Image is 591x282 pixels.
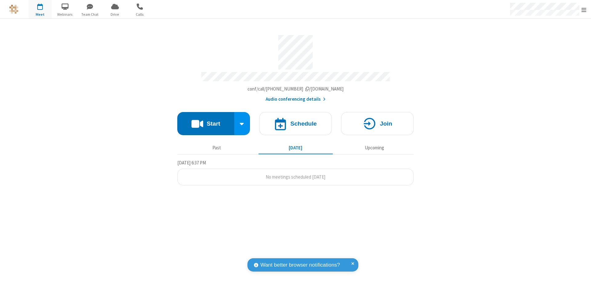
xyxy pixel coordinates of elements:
[290,121,317,127] h4: Schedule
[266,174,325,180] span: No meetings scheduled [DATE]
[259,112,332,135] button: Schedule
[128,12,151,17] span: Calls
[103,12,127,17] span: Drive
[337,142,412,154] button: Upcoming
[177,112,234,135] button: Start
[380,121,392,127] h4: Join
[180,142,254,154] button: Past
[234,112,250,135] div: Start conference options
[207,121,220,127] h4: Start
[247,86,344,93] button: Copy my meeting room linkCopy my meeting room link
[341,112,414,135] button: Join
[260,261,340,269] span: Want better browser notifications?
[29,12,52,17] span: Meet
[78,12,102,17] span: Team Chat
[259,142,333,154] button: [DATE]
[177,159,414,186] section: Today's Meetings
[54,12,77,17] span: Webinars
[247,86,344,92] span: Copy my meeting room link
[177,160,206,166] span: [DATE] 6:37 PM
[177,30,414,103] section: Account details
[266,96,326,103] button: Audio conferencing details
[9,5,18,14] img: QA Selenium DO NOT DELETE OR CHANGE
